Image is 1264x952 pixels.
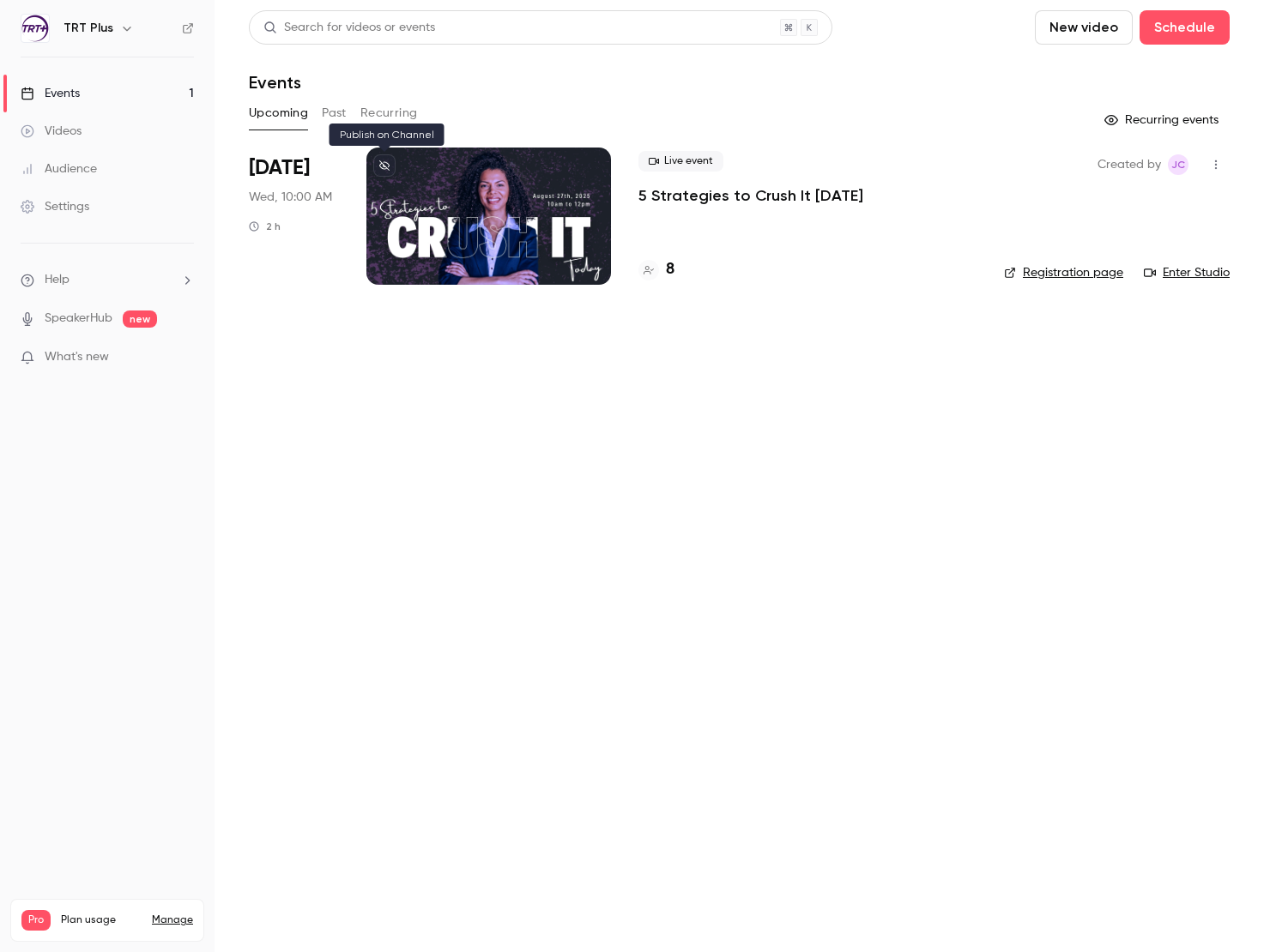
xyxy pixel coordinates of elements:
[1168,154,1188,175] span: Joshua Clark
[1098,154,1161,175] span: Created by
[638,185,863,206] a: 5 Strategies to Crush It [DATE]
[1035,10,1133,45] button: New video
[249,99,308,127] button: Upcoming
[45,348,109,366] span: What's new
[638,258,674,281] a: 8
[322,99,347,127] button: Past
[21,271,194,289] li: help-dropdown-opener
[638,151,723,172] span: Live event
[45,271,70,289] span: Help
[21,198,89,215] div: Settings
[249,189,332,206] span: Wed, 10:00 AM
[1097,106,1230,134] button: Recurring events
[21,15,49,42] img: TRT Plus
[21,85,80,102] div: Events
[64,20,113,37] h6: TRT Plus
[45,310,112,328] a: SpeakerHub
[1171,154,1185,175] span: JC
[1140,10,1230,45] button: Schedule
[21,160,97,178] div: Audience
[249,72,301,93] h1: Events
[249,220,281,233] div: 2 h
[360,99,418,127] button: Recurring
[263,19,435,37] div: Search for videos or events
[1144,264,1230,281] a: Enter Studio
[21,123,82,140] div: Videos
[21,910,51,931] span: Pro
[61,913,142,927] span: Plan usage
[249,148,339,285] div: Aug 27 Wed, 10:00 AM (America/Los Angeles)
[152,913,193,927] a: Manage
[249,154,310,182] span: [DATE]
[123,310,157,328] span: new
[666,258,674,281] h4: 8
[1004,264,1123,281] a: Registration page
